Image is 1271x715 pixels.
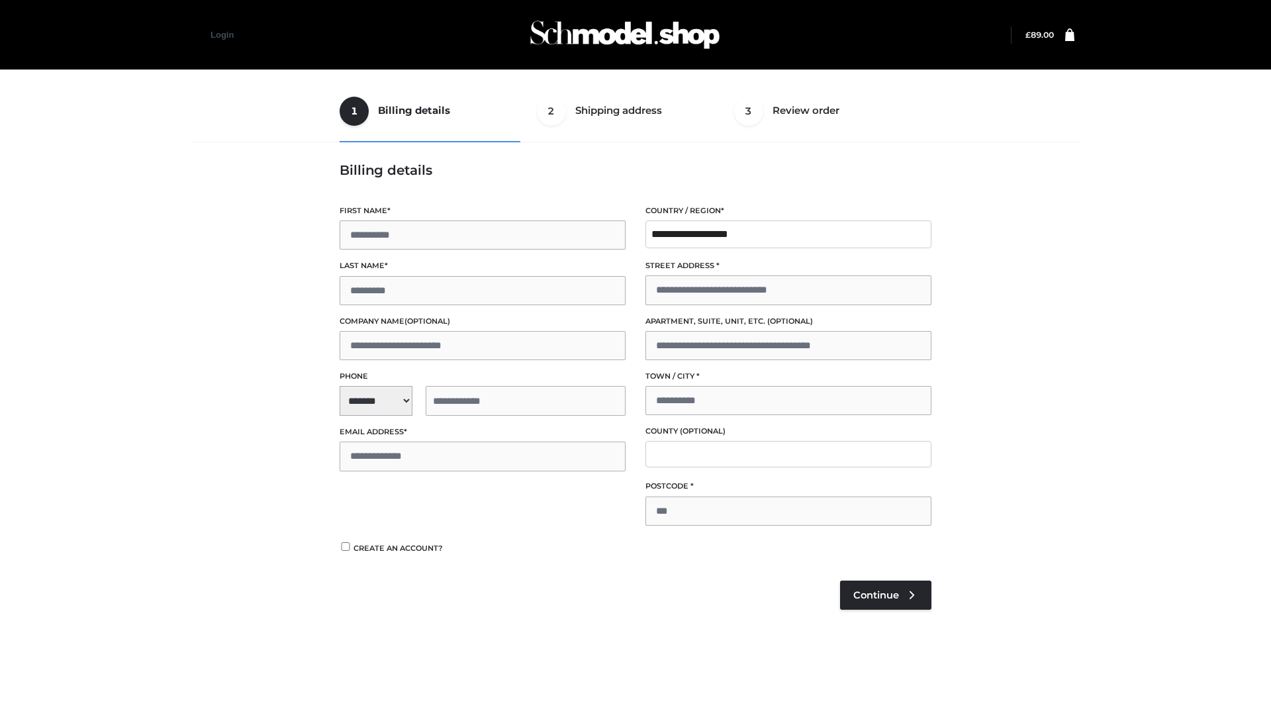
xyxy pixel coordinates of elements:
[840,581,931,610] a: Continue
[353,544,443,553] span: Create an account?
[645,480,931,493] label: Postcode
[1025,30,1054,40] a: £89.00
[211,30,234,40] a: Login
[767,316,813,326] span: (optional)
[404,316,450,326] span: (optional)
[340,205,626,217] label: First name
[680,426,726,436] span: (optional)
[340,162,931,178] h3: Billing details
[340,260,626,272] label: Last name
[645,425,931,438] label: County
[645,260,931,272] label: Street address
[1025,30,1054,40] bdi: 89.00
[1025,30,1031,40] span: £
[526,9,724,61] img: Schmodel Admin 964
[340,315,626,328] label: Company name
[645,315,931,328] label: Apartment, suite, unit, etc.
[645,370,931,383] label: Town / City
[340,426,626,438] label: Email address
[340,542,352,551] input: Create an account?
[340,370,626,383] label: Phone
[645,205,931,217] label: Country / Region
[853,589,899,601] span: Continue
